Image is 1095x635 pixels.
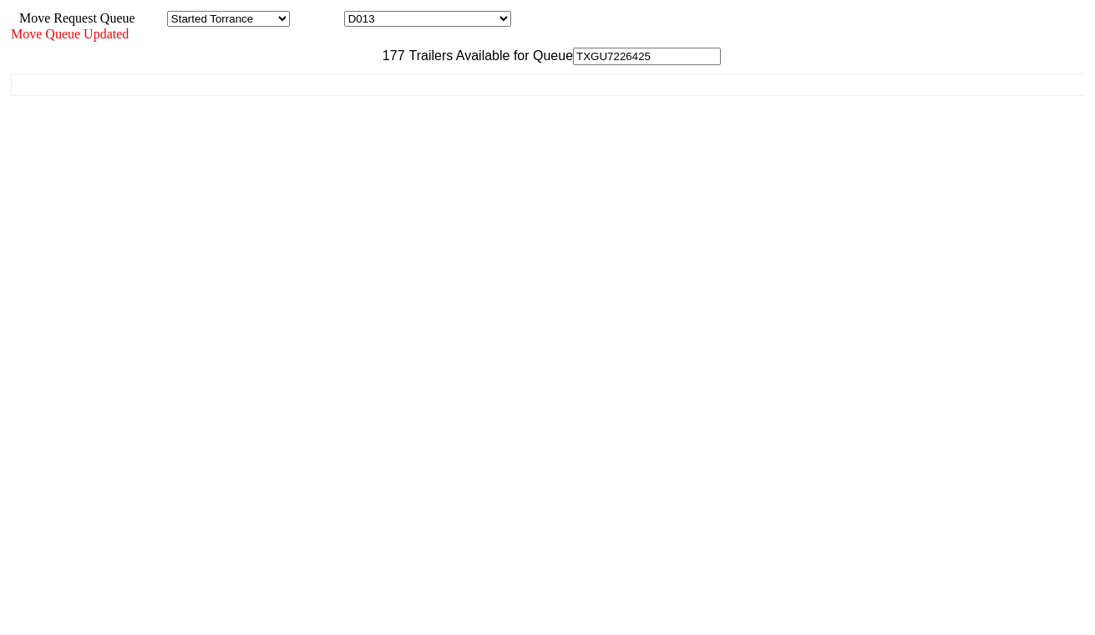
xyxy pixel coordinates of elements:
[11,11,135,25] span: Move Request Queue
[374,48,405,63] span: 177
[11,27,129,41] span: Move Queue Updated
[573,48,721,65] input: Filter Available Trailers
[293,11,341,25] span: Location
[405,48,574,63] span: Trailers Available for Queue
[138,11,164,25] span: Area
